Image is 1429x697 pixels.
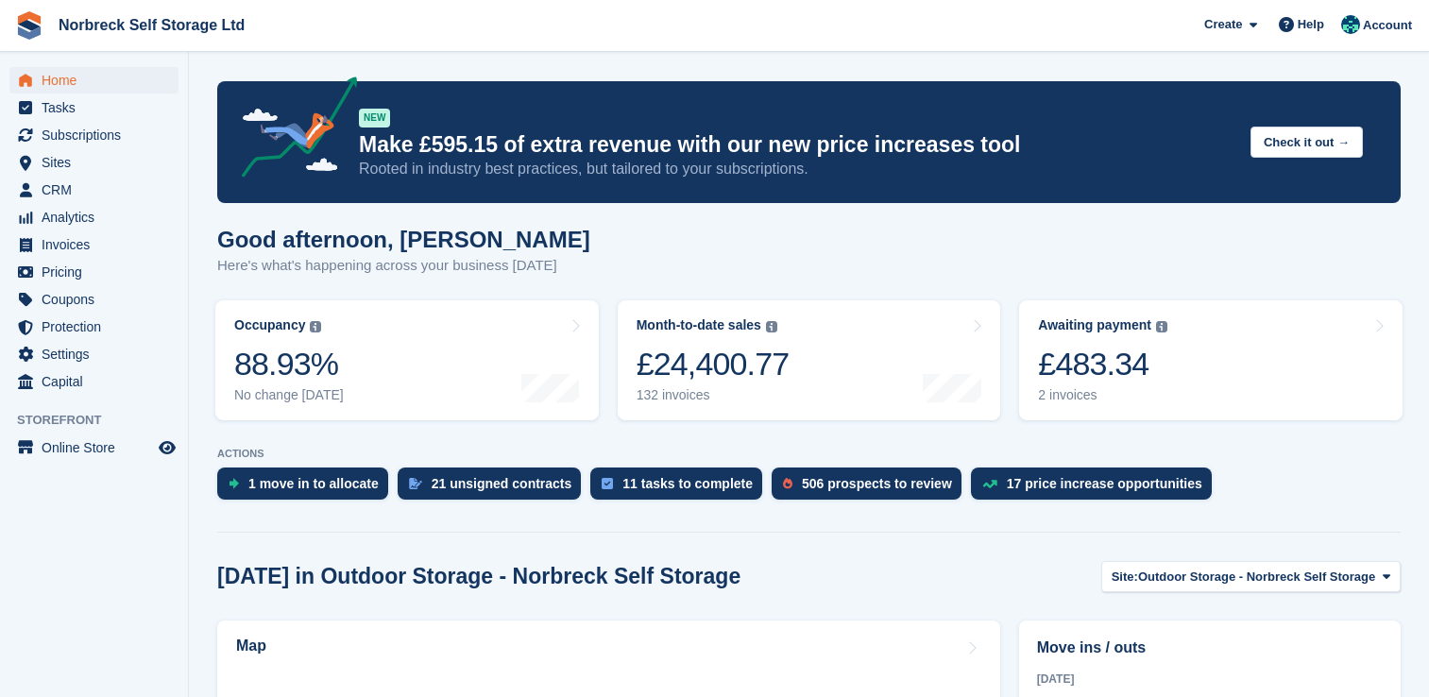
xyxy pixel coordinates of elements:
[359,131,1235,159] p: Make £595.15 of extra revenue with our new price increases tool
[359,109,390,127] div: NEW
[42,434,155,461] span: Online Store
[51,9,252,41] a: Norbreck Self Storage Ltd
[42,177,155,203] span: CRM
[432,476,572,491] div: 21 unsigned contracts
[783,478,792,489] img: prospect-51fa495bee0391a8d652442698ab0144808aea92771e9ea1ae160a38d050c398.svg
[1037,637,1383,659] h2: Move ins / outs
[1019,300,1403,420] a: Awaiting payment £483.34 2 invoices
[215,300,599,420] a: Occupancy 88.93% No change [DATE]
[1112,568,1138,586] span: Site:
[236,637,266,654] h2: Map
[398,467,591,509] a: 21 unsigned contracts
[42,341,155,367] span: Settings
[217,564,740,589] h2: [DATE] in Outdoor Storage - Norbreck Self Storage
[1156,321,1167,332] img: icon-info-grey-7440780725fd019a000dd9b08b2336e03edf1995a4989e88bcd33f0948082b44.svg
[1363,16,1412,35] span: Account
[618,300,1001,420] a: Month-to-date sales £24,400.77 132 invoices
[9,122,179,148] a: menu
[234,345,344,383] div: 88.93%
[42,286,155,313] span: Coupons
[1341,15,1360,34] img: Sally King
[42,314,155,340] span: Protection
[637,387,790,403] div: 132 invoices
[310,321,321,332] img: icon-info-grey-7440780725fd019a000dd9b08b2336e03edf1995a4989e88bcd33f0948082b44.svg
[1138,568,1375,586] span: Outdoor Storage - Norbreck Self Storage
[602,478,613,489] img: task-75834270c22a3079a89374b754ae025e5fb1db73e45f91037f5363f120a921f8.svg
[971,467,1221,509] a: 17 price increase opportunities
[1007,476,1202,491] div: 17 price increase opportunities
[17,411,188,430] span: Storefront
[982,480,997,488] img: price_increase_opportunities-93ffe204e8149a01c8c9dc8f82e8f89637d9d84a8eef4429ea346261dce0b2c0.svg
[9,434,179,461] a: menu
[9,67,179,93] a: menu
[42,259,155,285] span: Pricing
[234,387,344,403] div: No change [DATE]
[1298,15,1324,34] span: Help
[1038,345,1167,383] div: £483.34
[42,122,155,148] span: Subscriptions
[42,149,155,176] span: Sites
[637,317,761,333] div: Month-to-date sales
[9,259,179,285] a: menu
[42,94,155,121] span: Tasks
[1038,317,1151,333] div: Awaiting payment
[622,476,753,491] div: 11 tasks to complete
[772,467,971,509] a: 506 prospects to review
[42,231,155,258] span: Invoices
[234,317,305,333] div: Occupancy
[766,321,777,332] img: icon-info-grey-7440780725fd019a000dd9b08b2336e03edf1995a4989e88bcd33f0948082b44.svg
[248,476,379,491] div: 1 move in to allocate
[226,76,358,184] img: price-adjustments-announcement-icon-8257ccfd72463d97f412b2fc003d46551f7dbcb40ab6d574587a9cd5c0d94...
[637,345,790,383] div: £24,400.77
[9,149,179,176] a: menu
[9,231,179,258] a: menu
[15,11,43,40] img: stora-icon-8386f47178a22dfd0bd8f6a31ec36ba5ce8667c1dd55bd0f319d3a0aa187defe.svg
[9,94,179,121] a: menu
[1038,387,1167,403] div: 2 invoices
[9,341,179,367] a: menu
[217,467,398,509] a: 1 move in to allocate
[217,227,590,252] h1: Good afternoon, [PERSON_NAME]
[9,204,179,230] a: menu
[217,448,1401,460] p: ACTIONS
[156,436,179,459] a: Preview store
[9,314,179,340] a: menu
[9,286,179,313] a: menu
[359,159,1235,179] p: Rooted in industry best practices, but tailored to your subscriptions.
[1204,15,1242,34] span: Create
[409,478,422,489] img: contract_signature_icon-13c848040528278c33f63329250d36e43548de30e8caae1d1a13099fd9432cc5.svg
[1250,127,1363,158] button: Check it out →
[42,204,155,230] span: Analytics
[802,476,952,491] div: 506 prospects to review
[9,368,179,395] a: menu
[9,177,179,203] a: menu
[42,67,155,93] span: Home
[42,368,155,395] span: Capital
[1037,671,1383,688] div: [DATE]
[229,478,239,489] img: move_ins_to_allocate_icon-fdf77a2bb77ea45bf5b3d319d69a93e2d87916cf1d5bf7949dd705db3b84f3ca.svg
[1101,561,1401,592] button: Site: Outdoor Storage - Norbreck Self Storage
[217,255,590,277] p: Here's what's happening across your business [DATE]
[590,467,772,509] a: 11 tasks to complete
